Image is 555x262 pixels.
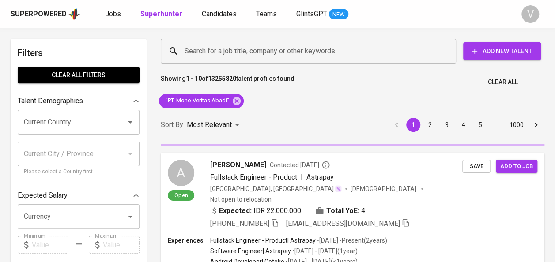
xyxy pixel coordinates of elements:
[484,74,521,90] button: Clear All
[286,219,400,228] span: [EMAIL_ADDRESS][DOMAIN_NAME]
[467,161,486,172] span: Save
[18,92,140,110] div: Talent Demographics
[18,96,83,106] p: Talent Demographics
[24,168,133,176] p: Please select a Country first
[423,118,437,132] button: Go to page 2
[103,236,140,254] input: Value
[140,10,182,18] b: Superhunter
[500,161,533,172] span: Add to job
[161,74,294,90] p: Showing of talent profiles found
[210,219,269,228] span: [PHONE_NUMBER]
[68,7,80,21] img: app logo
[326,206,359,216] b: Total YoE:
[210,173,297,181] span: Fullstack Engineer - Product
[11,9,67,19] div: Superpowered
[210,236,316,245] p: Fullstack Engineer - Product | Astrapay
[470,46,534,57] span: Add New Talent
[18,187,140,204] div: Expected Salary
[159,97,234,105] span: "PT. Mono Veritas Abadi"
[168,160,194,186] div: A
[296,10,327,18] span: GlintsGPT
[329,10,348,19] span: NEW
[18,46,140,60] h6: Filters
[521,5,539,23] div: V
[490,120,504,129] div: …
[105,10,121,18] span: Jobs
[306,173,334,181] span: Astrapay
[11,7,80,21] a: Superpoweredapp logo
[473,118,487,132] button: Go to page 5
[496,160,537,173] button: Add to job
[186,75,202,82] b: 1 - 10
[321,161,330,169] svg: By Batam recruiter
[316,236,387,245] p: • [DATE] - Present ( 2 years )
[462,160,491,173] button: Save
[406,118,420,132] button: page 1
[124,116,136,128] button: Open
[301,172,303,183] span: |
[219,206,252,216] b: Expected:
[488,77,518,88] span: Clear All
[140,9,184,20] a: Superhunter
[388,118,544,132] nav: pagination navigation
[256,9,279,20] a: Teams
[210,206,301,216] div: IDR 22.000.000
[202,9,238,20] a: Candidates
[210,195,272,204] p: Not open to relocation
[361,206,365,216] span: 4
[168,236,210,245] p: Experiences
[171,191,192,199] span: Open
[291,247,358,255] p: • [DATE] - [DATE] ( 1 year )
[210,184,342,193] div: [GEOGRAPHIC_DATA], [GEOGRAPHIC_DATA]
[457,118,471,132] button: Go to page 4
[161,120,183,130] p: Sort By
[187,120,232,130] p: Most Relevant
[105,9,123,20] a: Jobs
[124,210,136,223] button: Open
[296,9,348,20] a: GlintsGPT NEW
[335,185,342,192] img: magic_wand.svg
[187,117,242,133] div: Most Relevant
[18,67,140,83] button: Clear All filters
[351,184,418,193] span: [DEMOGRAPHIC_DATA]
[159,94,244,108] div: "PT. Mono Veritas Abadi"
[32,236,68,254] input: Value
[202,10,237,18] span: Candidates
[270,161,330,169] span: Contacted [DATE]
[440,118,454,132] button: Go to page 3
[210,247,291,255] p: Software Engineer | Astrapay
[256,10,277,18] span: Teams
[463,42,541,60] button: Add New Talent
[18,190,68,201] p: Expected Salary
[507,118,526,132] button: Go to page 1000
[210,160,266,170] span: [PERSON_NAME]
[529,118,543,132] button: Go to next page
[208,75,236,82] b: 13255820
[25,70,132,81] span: Clear All filters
